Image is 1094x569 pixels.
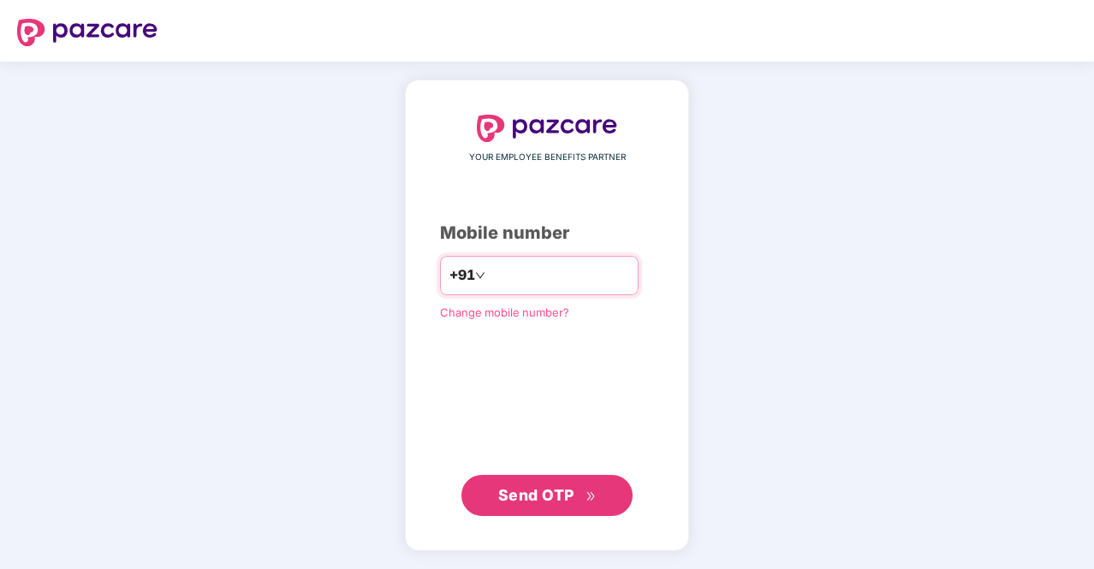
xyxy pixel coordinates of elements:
img: logo [477,115,617,142]
a: Change mobile number? [440,305,569,319]
button: Send OTPdouble-right [461,475,633,516]
img: logo [17,19,158,46]
span: down [475,270,485,281]
span: +91 [449,264,475,286]
span: YOUR EMPLOYEE BENEFITS PARTNER [469,151,626,164]
div: Mobile number [440,220,654,246]
span: double-right [586,491,597,502]
span: Send OTP [498,486,574,504]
